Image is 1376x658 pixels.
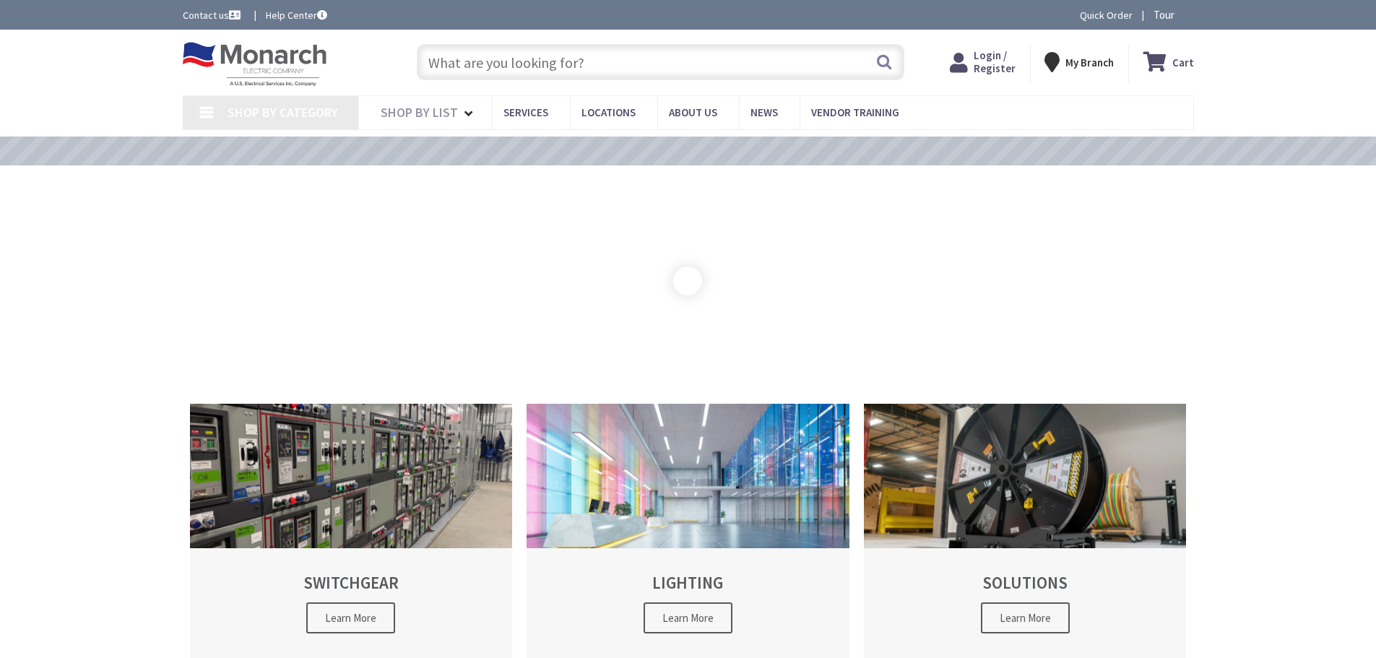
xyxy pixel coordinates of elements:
strong: Cart [1172,49,1194,75]
a: Quick Order [1080,8,1133,22]
a: Login / Register [950,49,1016,75]
span: Learn More [644,602,732,633]
a: Help Center [266,8,327,22]
h2: LIGHTING [552,573,824,592]
span: Learn More [981,602,1070,633]
span: Services [503,105,548,119]
span: Locations [581,105,636,119]
span: Login / Register [974,48,1016,75]
a: Cart [1143,49,1194,75]
span: Shop By Category [228,104,338,121]
a: Contact us [183,8,243,22]
span: Learn More [306,602,395,633]
span: Vendor Training [811,105,899,119]
input: What are you looking for? [417,44,904,80]
img: Monarch Electric Company [183,42,327,87]
h2: SOLUTIONS [889,573,1161,592]
span: News [750,105,778,119]
span: Tour [1154,8,1190,22]
div: My Branch [1044,49,1114,75]
span: About Us [669,105,717,119]
span: Shop By List [381,104,458,121]
strong: My Branch [1065,56,1114,69]
h2: SWITCHGEAR [215,573,488,592]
